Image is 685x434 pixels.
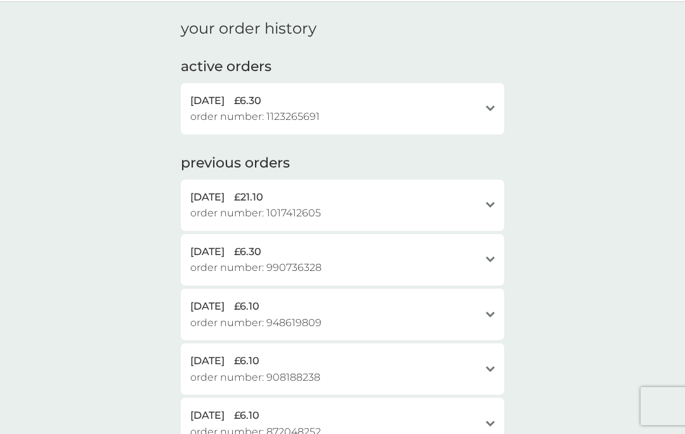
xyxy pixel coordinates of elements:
span: [DATE] [190,244,225,260]
span: order number: 948619809 [190,315,322,331]
span: [DATE] [190,407,225,424]
span: [DATE] [190,298,225,315]
span: order number: 1017412605 [190,205,321,221]
span: £6.10 [234,407,259,424]
span: £21.10 [234,189,263,206]
span: £6.30 [234,244,261,260]
span: £6.30 [234,93,261,109]
span: £6.10 [234,298,259,315]
h2: previous orders [181,154,290,173]
h1: your order history [181,20,316,38]
span: £6.10 [234,353,259,369]
span: [DATE] [190,189,225,206]
h2: active orders [181,57,271,77]
span: order number: 908188238 [190,369,320,386]
span: [DATE] [190,93,225,109]
span: order number: 990736328 [190,260,322,276]
span: [DATE] [190,353,225,369]
span: order number: 1123265691 [190,109,320,125]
